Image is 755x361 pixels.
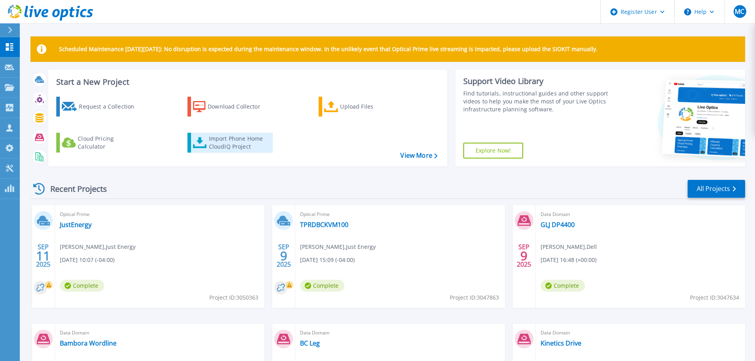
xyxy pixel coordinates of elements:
[300,339,320,347] a: BC Leg
[60,210,260,219] span: Optical Prime
[59,46,598,52] p: Scheduled Maintenance [DATE][DATE]: No disruption is expected during the maintenance window. In t...
[300,243,376,251] span: [PERSON_NAME] , Just Energy
[209,293,258,302] span: Project ID: 3050363
[60,280,104,292] span: Complete
[31,179,118,199] div: Recent Projects
[300,280,344,292] span: Complete
[187,97,276,117] a: Download Collector
[60,221,92,229] a: JustEnergy
[300,210,500,219] span: Optical Prime
[60,329,260,337] span: Data Domain
[463,90,611,113] div: Find tutorials, instructional guides and other support videos to help you make the most of your L...
[300,329,500,337] span: Data Domain
[400,152,437,159] a: View More
[208,99,271,115] div: Download Collector
[276,241,291,270] div: SEP 2025
[60,243,136,251] span: [PERSON_NAME] , Just Energy
[60,339,117,347] a: Bambora Wordline
[79,99,142,115] div: Request a Collection
[541,280,585,292] span: Complete
[463,143,524,159] a: Explore Now!
[340,99,403,115] div: Upload Files
[541,256,596,264] span: [DATE] 16:48 (+00:00)
[319,97,407,117] a: Upload Files
[541,339,581,347] a: Kinetics Drive
[516,241,531,270] div: SEP 2025
[520,252,528,259] span: 9
[690,293,739,302] span: Project ID: 3047634
[209,135,271,151] div: Import Phone Home CloudIQ Project
[56,133,145,153] a: Cloud Pricing Calculator
[280,252,287,259] span: 9
[56,78,437,86] h3: Start a New Project
[56,97,145,117] a: Request a Collection
[541,221,575,229] a: GLJ DP4400
[541,243,597,251] span: [PERSON_NAME] , Dell
[541,210,740,219] span: Data Domain
[60,256,115,264] span: [DATE] 10:07 (-04:00)
[36,252,50,259] span: 11
[300,256,355,264] span: [DATE] 15:09 (-04:00)
[688,180,745,198] a: All Projects
[463,76,611,86] div: Support Video Library
[300,221,348,229] a: TPRDBCKVM100
[541,329,740,337] span: Data Domain
[735,8,744,15] span: MC
[450,293,499,302] span: Project ID: 3047863
[78,135,141,151] div: Cloud Pricing Calculator
[36,241,51,270] div: SEP 2025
